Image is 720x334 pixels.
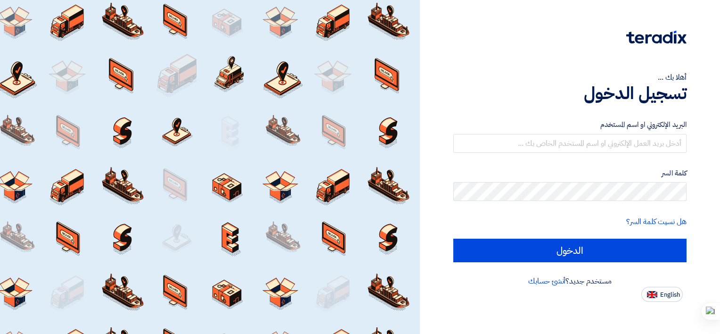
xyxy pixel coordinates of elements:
label: البريد الإلكتروني او اسم المستخدم [453,119,687,130]
img: en-US.png [647,291,657,298]
button: English [641,287,683,302]
h1: تسجيل الدخول [453,83,687,104]
label: كلمة السر [453,168,687,179]
input: الدخول [453,239,687,262]
input: أدخل بريد العمل الإلكتروني او اسم المستخدم الخاص بك ... [453,134,687,153]
img: Teradix logo [626,31,687,44]
div: مستخدم جديد؟ [453,276,687,287]
a: هل نسيت كلمة السر؟ [626,216,687,227]
div: أهلا بك ... [453,72,687,83]
span: English [660,292,680,298]
a: أنشئ حسابك [528,276,565,287]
